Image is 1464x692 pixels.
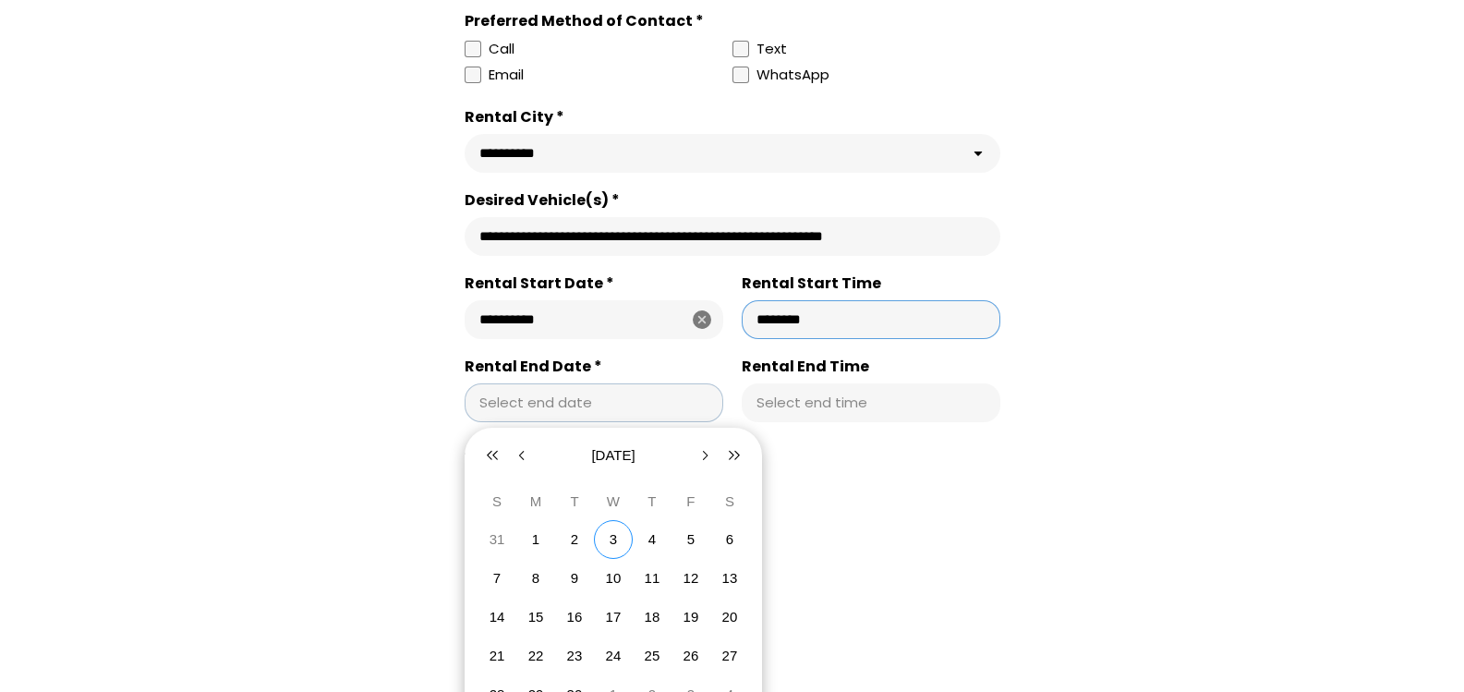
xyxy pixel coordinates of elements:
[478,559,516,598] button: September 7, 2025
[710,520,749,559] button: September 6, 2025
[606,570,622,586] abbr: September 10, 2025
[516,598,555,637] button: September 15, 2025
[742,358,1000,376] label: Rental End Time
[465,108,1000,127] div: Rental City *
[606,609,622,625] abbr: September 17, 2025
[490,609,505,625] abbr: September 14, 2025
[528,648,544,663] abbr: September 22, 2025
[555,520,594,559] button: September 2, 2025
[672,598,710,637] button: September 19, 2025
[489,64,524,86] div: Email
[530,493,542,510] abbr: Monday
[687,531,695,547] abbr: September 5, 2025
[594,520,633,559] button: September 3, 2025
[493,570,501,586] abbr: September 7, 2025
[478,520,516,559] button: August 31, 2025
[571,570,578,586] abbr: September 9, 2025
[672,559,710,598] button: September 12, 2025
[722,570,738,586] abbr: September 13, 2025
[645,609,660,625] abbr: September 18, 2025
[555,637,594,675] button: September 23, 2025
[607,493,620,510] abbr: Wednesday
[710,598,749,637] button: September 20, 2025
[672,520,710,559] button: September 5, 2025
[756,64,829,90] div: WhatsApp
[490,648,505,663] abbr: September 21, 2025
[633,637,672,675] button: September 25, 2025
[633,559,672,598] button: September 11, 2025
[516,520,555,559] button: September 1, 2025
[633,598,672,637] button: September 18, 2025
[555,598,594,637] button: September 16, 2025
[742,274,1000,293] label: Rental Start Time
[478,637,516,675] button: September 21, 2025
[489,38,514,60] div: Call
[478,598,516,637] button: September 14, 2025
[465,134,1000,173] select: Rental City *
[479,227,986,246] input: Desired Vehicle(s) *
[686,493,695,510] abbr: Friday
[684,648,699,663] abbr: September 26, 2025
[492,493,502,510] abbr: Sunday
[645,570,660,586] abbr: September 11, 2025
[722,609,738,625] abbr: September 20, 2025
[672,637,710,675] button: September 26, 2025
[537,441,690,470] button: [DATE]
[571,531,578,547] abbr: September 2, 2025
[567,609,583,625] abbr: September 16, 2025
[465,191,1000,210] label: Desired Vehicle(s) *
[465,274,723,293] label: Rental Start Date *
[516,559,555,598] button: September 8, 2025
[606,648,622,663] abbr: September 24, 2025
[594,598,633,637] button: September 17, 2025
[567,648,583,663] abbr: September 23, 2025
[710,559,749,598] button: September 13, 2025
[528,609,544,625] abbr: September 15, 2025
[684,609,699,625] abbr: September 19, 2025
[532,570,539,586] abbr: September 8, 2025
[756,38,787,60] div: Text
[465,358,723,376] label: Rental End Date *
[594,559,633,598] button: September 10, 2025
[610,531,617,547] abbr: September 3, 2025
[648,531,656,547] abbr: September 4, 2025
[726,531,733,547] abbr: September 6, 2025
[570,493,578,510] abbr: Tuesday
[710,637,749,675] button: September 27, 2025
[633,520,672,559] button: September 4, 2025
[645,648,660,663] abbr: September 25, 2025
[684,570,699,586] abbr: September 12, 2025
[647,493,656,510] abbr: Thursday
[722,648,738,663] abbr: September 27, 2025
[594,637,633,675] button: September 24, 2025
[532,531,539,547] abbr: September 1, 2025
[725,493,734,510] abbr: Saturday
[490,531,505,547] abbr: August 31, 2025
[465,12,1000,30] div: Preferred Method of Contact *
[516,637,555,675] button: September 22, 2025
[555,559,594,598] button: September 9, 2025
